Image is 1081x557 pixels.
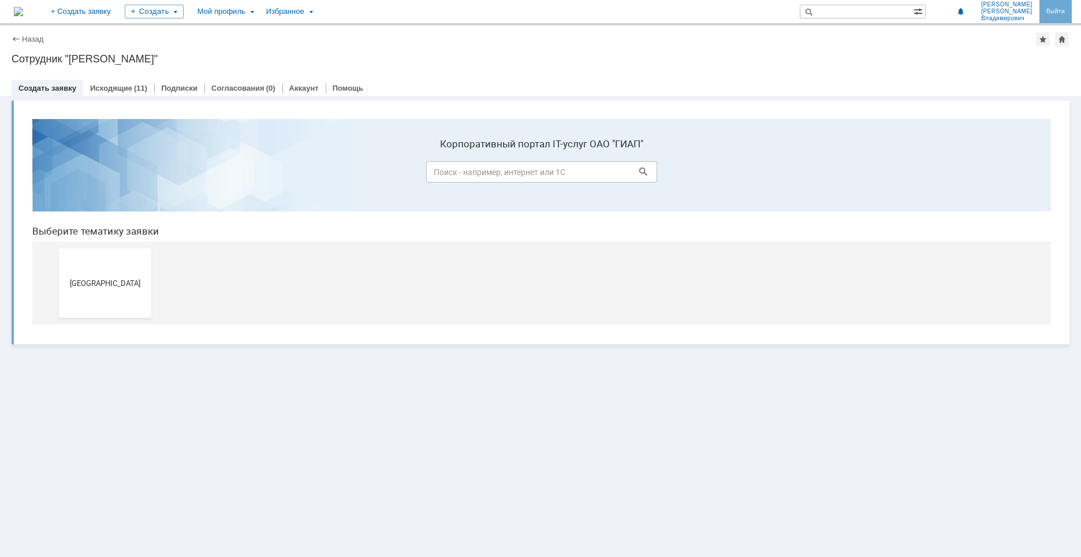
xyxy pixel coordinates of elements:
[18,84,76,92] a: Создать заявку
[1036,32,1050,46] div: Добавить в избранное
[289,84,319,92] a: Аккаунт
[12,53,1069,65] div: Сотрудник "[PERSON_NAME]"
[14,7,23,16] img: logo
[22,35,43,43] a: Назад
[403,28,634,40] label: Корпоративный портал IT-услуг ОАО "ГИАП"
[981,1,1032,8] span: [PERSON_NAME]
[333,84,363,92] a: Помощь
[161,84,197,92] a: Подписки
[981,15,1032,22] span: Владимирович
[134,84,147,92] div: (11)
[9,116,1028,127] header: Выберите тематику заявки
[403,51,634,73] input: Поиск - например, интернет или 1С
[14,7,23,16] a: Перейти на домашнюю страницу
[125,5,184,18] div: Создать
[266,84,275,92] div: (0)
[90,84,132,92] a: Исходящие
[914,5,925,16] span: Расширенный поиск
[211,84,264,92] a: Согласования
[1055,32,1069,46] div: Сделать домашней страницей
[981,8,1032,15] span: [PERSON_NAME]
[39,169,125,177] span: [GEOGRAPHIC_DATA]
[36,139,128,208] button: [GEOGRAPHIC_DATA]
